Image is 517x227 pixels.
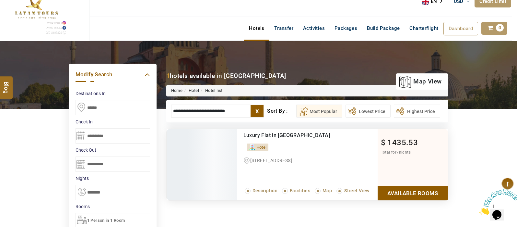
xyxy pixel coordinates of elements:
[3,3,5,8] span: 1
[330,22,362,35] a: Packages
[76,70,150,79] a: Modify Search
[76,147,150,153] label: Check Out
[449,26,473,32] span: Dashboard
[76,175,150,182] label: nights
[269,22,298,35] a: Transfer
[323,188,332,193] span: Map
[381,138,385,147] span: $
[296,105,342,118] button: Most Popular
[243,132,351,139] div: Luxury Flat in North West London
[256,145,267,150] span: Hotel
[399,74,441,89] a: map view
[3,3,43,28] img: Chat attention grabber
[250,158,292,163] span: [STREET_ADDRESS]
[362,22,405,35] a: Build Package
[267,105,296,118] div: Sort By :
[481,22,507,35] a: 0
[298,22,330,35] a: Activities
[87,218,125,223] span: 1 Person in 1 Room
[405,22,443,35] a: Charterflight
[76,119,150,125] label: Check In
[243,132,330,138] a: Luxury Flat in [GEOGRAPHIC_DATA]
[76,203,150,210] label: Rooms
[253,188,277,193] span: Description
[344,188,369,193] span: Street View
[166,71,286,80] div: hotels available in [GEOGRAPHIC_DATA]
[251,105,264,117] label: x
[496,24,504,32] span: 0
[76,90,150,97] label: Destinations In
[290,188,310,193] span: Facilities
[2,81,11,87] span: Blog
[381,150,411,155] span: Total for nights
[477,186,517,217] iframe: chat widget
[189,88,199,93] a: Hotel
[166,72,170,80] b: 1
[378,186,448,200] a: Show Rooms
[167,129,237,200] img: london
[396,150,399,155] span: 7
[199,88,223,94] li: Hotel list
[409,25,438,31] span: Charterflight
[394,105,440,118] button: Highest Price
[346,105,391,118] button: Lowest Price
[171,88,183,93] a: Home
[387,138,418,147] span: 1435.53
[244,22,269,35] a: Hotels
